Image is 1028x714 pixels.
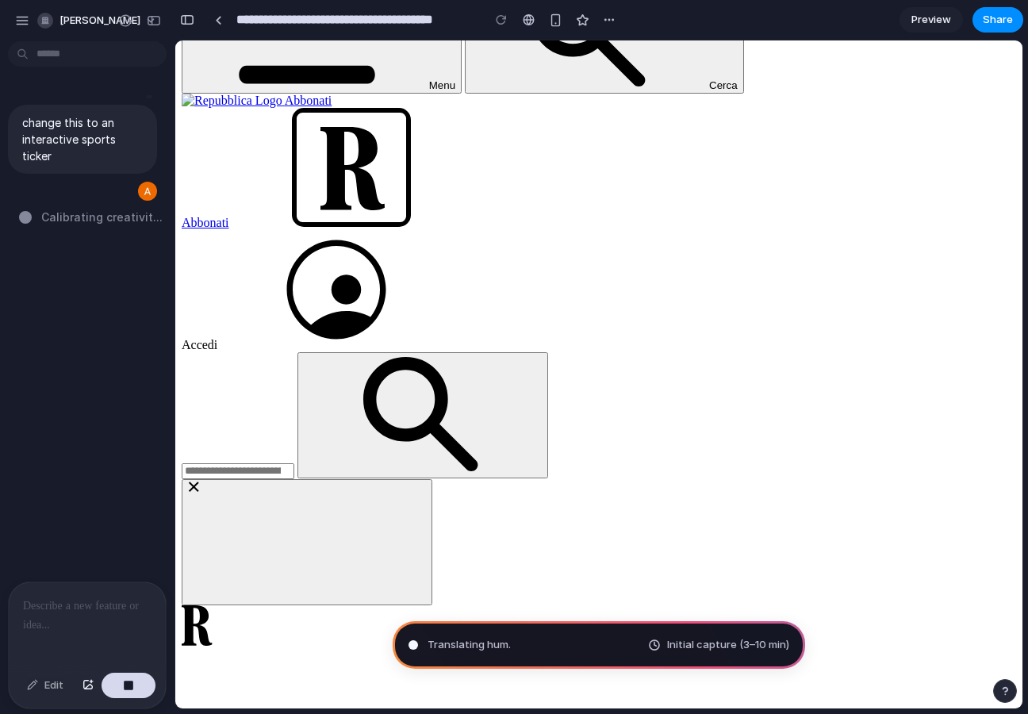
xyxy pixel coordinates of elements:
span: Initial capture (3–10 min) [667,637,789,653]
a: Abbonati [109,53,157,67]
img: Repubblica Logo [6,53,107,67]
span: Translating hum . [428,637,511,653]
p: change this to an interactive sports ticker [22,133,143,183]
span: Preview [911,12,951,28]
span: Share [983,12,1013,28]
span: Calibrating creativit ... [41,228,163,244]
span: Menu [254,39,280,51]
span: [PERSON_NAME] [59,13,140,29]
span: Accedi [6,297,42,311]
button: Share [972,7,1023,33]
a: Abbonati [6,175,54,189]
button: [PERSON_NAME] [31,8,165,33]
a: Preview [899,7,963,33]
